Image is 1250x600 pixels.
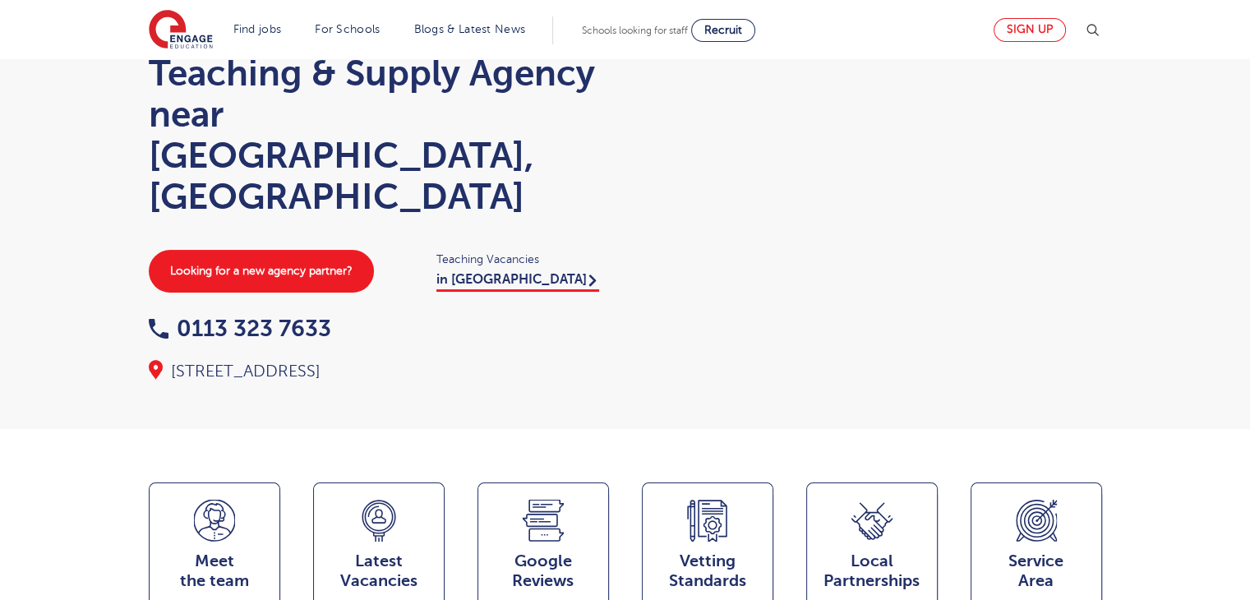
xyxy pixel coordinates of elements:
span: Service Area [980,552,1093,591]
span: Schools looking for staff [582,25,688,36]
span: Meet the team [158,552,271,591]
span: Teaching Vacancies [436,250,609,269]
a: Sign up [994,18,1066,42]
span: Local Partnerships [815,552,929,591]
a: Looking for a new agency partner? [149,250,374,293]
img: Engage Education [149,10,213,51]
a: Blogs & Latest News [414,23,526,35]
div: [STREET_ADDRESS] [149,360,609,383]
span: Latest Vacancies [322,552,436,591]
h1: Teaching & Supply Agency near [GEOGRAPHIC_DATA], [GEOGRAPHIC_DATA] [149,53,609,217]
a: For Schools [315,23,380,35]
span: Vetting Standards [651,552,764,591]
a: 0113 323 7633 [149,316,331,341]
span: Google Reviews [487,552,600,591]
span: Recruit [704,24,742,36]
a: Find jobs [233,23,282,35]
a: in [GEOGRAPHIC_DATA] [436,272,599,292]
a: Recruit [691,19,755,42]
